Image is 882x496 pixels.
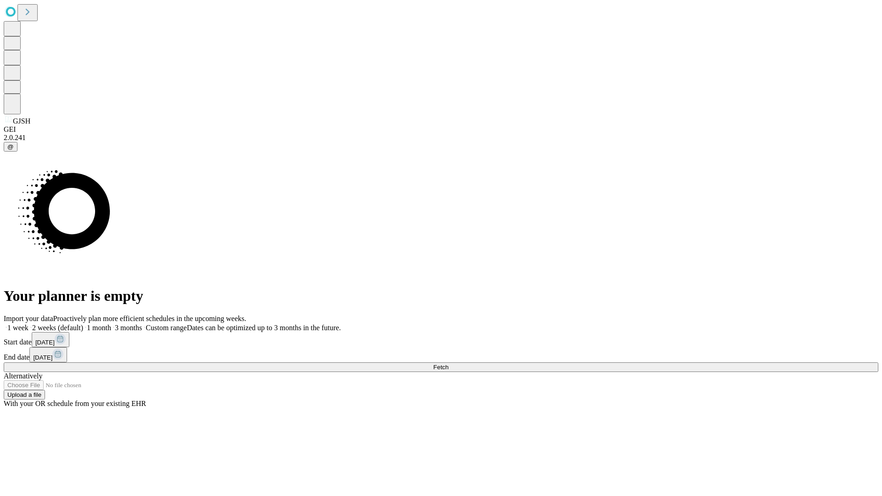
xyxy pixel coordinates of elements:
span: [DATE] [33,354,52,361]
span: GJSH [13,117,30,125]
span: With your OR schedule from your existing EHR [4,400,146,407]
h1: Your planner is empty [4,287,878,304]
span: Proactively plan more efficient schedules in the upcoming weeks. [53,315,246,322]
span: 1 month [87,324,111,332]
span: Dates can be optimized up to 3 months in the future. [187,324,341,332]
div: Start date [4,332,878,347]
button: Fetch [4,362,878,372]
span: Fetch [433,364,448,371]
div: 2.0.241 [4,134,878,142]
span: 3 months [115,324,142,332]
span: Import your data [4,315,53,322]
button: @ [4,142,17,152]
div: End date [4,347,878,362]
div: GEI [4,125,878,134]
button: [DATE] [29,347,67,362]
button: Upload a file [4,390,45,400]
span: 1 week [7,324,28,332]
button: [DATE] [32,332,69,347]
span: 2 weeks (default) [32,324,83,332]
span: Custom range [146,324,187,332]
span: [DATE] [35,339,55,346]
span: @ [7,143,14,150]
span: Alternatively [4,372,42,380]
